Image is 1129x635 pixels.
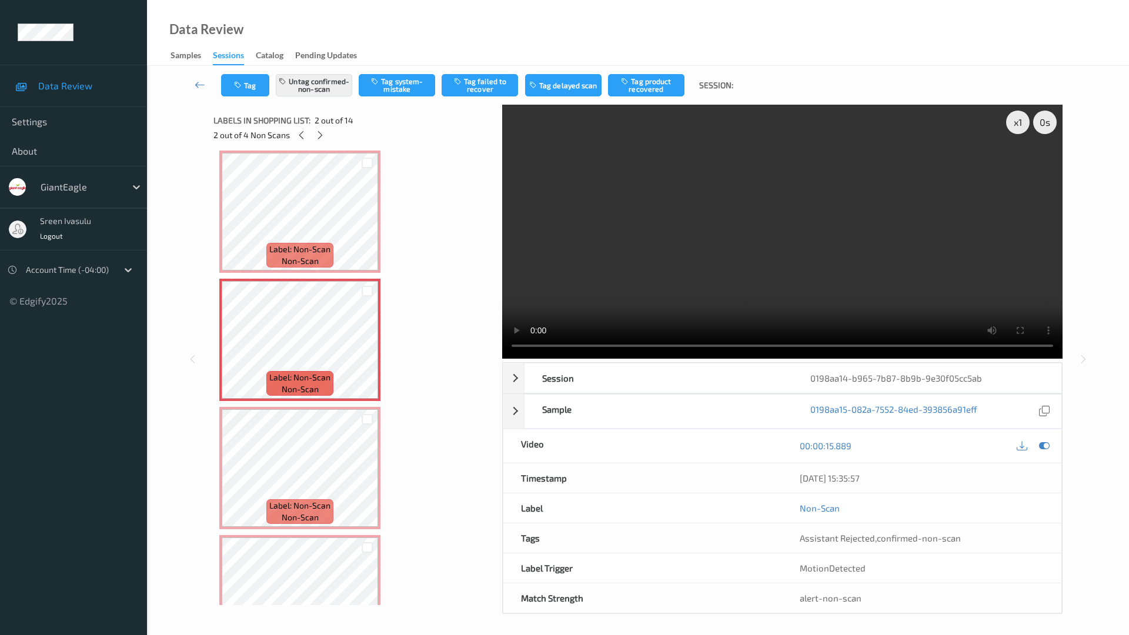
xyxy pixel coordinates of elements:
a: 00:00:15.889 [800,440,851,452]
span: 2 out of 14 [315,115,353,126]
a: Sessions [213,48,256,65]
div: MotionDetected [782,553,1061,583]
a: Pending Updates [295,48,369,64]
div: Sessions [213,49,244,65]
div: alert-non-scan [800,592,1044,604]
div: x 1 [1006,111,1030,134]
div: [DATE] 15:35:57 [800,472,1044,484]
button: Tag [221,74,269,96]
a: 0198aa15-082a-7552-84ed-393856a91eff [810,403,977,419]
div: Pending Updates [295,49,357,64]
span: Label: Non-Scan [269,372,330,383]
div: Video [503,429,783,463]
div: 0 s [1033,111,1057,134]
span: Labels in shopping list: [213,115,310,126]
div: Match Strength [503,583,783,613]
div: Catalog [256,49,283,64]
span: non-scan [282,512,319,523]
button: Untag confirmed-non-scan [276,74,352,96]
button: Tag product recovered [608,74,684,96]
div: Session [525,363,793,393]
div: Tags [503,523,783,553]
span: , [800,533,961,543]
div: Samples [171,49,201,64]
span: Assistant Rejected [800,533,875,543]
span: Label: Non-Scan [269,500,330,512]
span: non-scan [282,255,319,267]
div: Data Review [169,24,243,35]
span: Session: [699,79,733,91]
div: Label [503,493,783,523]
button: Tag delayed scan [525,74,602,96]
div: Sample0198aa15-082a-7552-84ed-393856a91eff [503,394,1062,429]
button: Tag failed to recover [442,74,518,96]
a: Catalog [256,48,295,64]
button: Tag system-mistake [359,74,435,96]
div: 2 out of 4 Non Scans [213,128,494,142]
div: Sample [525,395,793,428]
a: Non-Scan [800,502,840,514]
a: Samples [171,48,213,64]
div: 0198aa14-b965-7b87-8b9b-9e30f05cc5ab [793,363,1061,393]
div: Label Trigger [503,553,783,583]
span: confirmed-non-scan [877,533,961,543]
span: non-scan [282,383,319,395]
div: Session0198aa14-b965-7b87-8b9b-9e30f05cc5ab [503,363,1062,393]
span: Label: Non-Scan [269,243,330,255]
div: Timestamp [503,463,783,493]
